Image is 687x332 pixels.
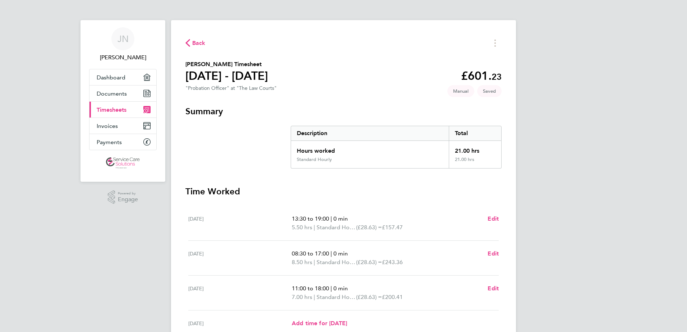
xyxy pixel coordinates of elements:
[188,249,292,267] div: [DATE]
[291,126,502,169] div: Summary
[292,294,312,300] span: 7.00 hrs
[492,72,502,82] span: 23
[477,85,502,97] span: This timesheet is Saved.
[188,215,292,232] div: [DATE]
[89,102,156,117] a: Timesheets
[80,20,165,182] nav: Main navigation
[108,190,138,204] a: Powered byEngage
[192,39,206,47] span: Back
[97,139,122,146] span: Payments
[97,90,127,97] span: Documents
[89,134,156,150] a: Payments
[291,126,449,140] div: Description
[488,285,499,292] span: Edit
[449,126,501,140] div: Total
[118,190,138,197] span: Powered by
[89,157,157,169] a: Go to home page
[449,141,501,157] div: 21.00 hrs
[382,224,403,231] span: £157.47
[188,319,292,328] div: [DATE]
[356,259,382,266] span: (£28.63) =
[89,27,157,62] a: JN[PERSON_NAME]
[356,294,382,300] span: (£28.63) =
[331,285,332,292] span: |
[185,60,268,69] h2: [PERSON_NAME] Timesheet
[317,258,356,267] span: Standard Hourly
[185,106,502,117] h3: Summary
[489,37,502,49] button: Timesheets Menu
[292,285,329,292] span: 11:00 to 18:00
[292,259,312,266] span: 8.50 hrs
[317,293,356,301] span: Standard Hourly
[89,53,157,62] span: Joel Nunez Martinez
[447,85,474,97] span: This timesheet was manually created.
[97,74,125,81] span: Dashboard
[188,284,292,301] div: [DATE]
[106,157,140,169] img: servicecare-logo-retina.png
[314,294,315,300] span: |
[331,250,332,257] span: |
[292,224,312,231] span: 5.50 hrs
[333,215,348,222] span: 0 min
[314,224,315,231] span: |
[356,224,382,231] span: (£28.63) =
[461,69,502,83] app-decimal: £601.
[488,215,499,222] span: Edit
[292,319,347,328] a: Add time for [DATE]
[314,259,315,266] span: |
[488,284,499,293] a: Edit
[89,69,156,85] a: Dashboard
[382,294,403,300] span: £200.41
[292,320,347,327] span: Add time for [DATE]
[291,141,449,157] div: Hours worked
[331,215,332,222] span: |
[317,223,356,232] span: Standard Hourly
[333,250,348,257] span: 0 min
[185,186,502,197] h3: Time Worked
[89,118,156,134] a: Invoices
[297,157,332,162] div: Standard Hourly
[118,197,138,203] span: Engage
[382,259,403,266] span: £243.36
[488,249,499,258] a: Edit
[185,85,277,91] div: "Probation Officer" at "The Law Courts"
[117,34,129,43] span: JN
[97,106,126,113] span: Timesheets
[333,285,348,292] span: 0 min
[449,157,501,168] div: 21.00 hrs
[89,86,156,101] a: Documents
[185,69,268,83] h1: [DATE] - [DATE]
[488,215,499,223] a: Edit
[292,250,329,257] span: 08:30 to 17:00
[185,38,206,47] button: Back
[97,123,118,129] span: Invoices
[488,250,499,257] span: Edit
[292,215,329,222] span: 13:30 to 19:00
